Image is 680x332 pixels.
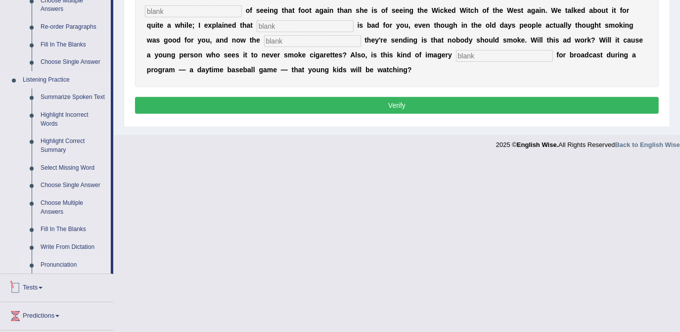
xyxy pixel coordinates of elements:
b: n [405,6,409,14]
b: n [463,21,468,29]
b: a [504,21,508,29]
b: ? [591,36,595,44]
b: i [327,6,329,14]
b: o [201,36,206,44]
b: g [171,51,176,59]
b: o [187,36,191,44]
b: t [282,6,284,14]
b: l [572,6,574,14]
b: m [507,36,513,44]
b: e [513,6,517,14]
b: o [305,6,310,14]
b: o [194,51,198,59]
input: blank [257,20,354,32]
b: t [471,21,474,29]
b: n [198,51,202,59]
b: i [461,21,463,29]
b: t [547,36,549,44]
b: l [536,21,538,29]
b: s [635,36,639,44]
b: o [482,6,487,14]
b: i [155,21,157,29]
b: l [539,36,541,44]
b: x [208,21,212,29]
b: h [340,6,344,14]
b: o [622,6,627,14]
b: g [164,36,168,44]
b: a [560,21,564,29]
b: h [252,36,256,44]
b: g [274,6,278,14]
b: W [599,36,606,44]
b: e [448,6,452,14]
a: Back to English Wise [615,141,680,148]
b: o [582,21,587,29]
b: u [163,51,167,59]
b: o [216,51,220,59]
b: i [184,21,186,29]
b: n [399,36,403,44]
b: t [337,6,340,14]
b: , [408,21,410,29]
b: e [521,36,525,44]
b: g [409,6,414,14]
button: Verify [135,97,659,114]
b: ' [379,36,380,44]
b: e [499,6,503,14]
b: t [614,6,616,14]
b: l [186,21,188,29]
b: a [627,36,631,44]
b: i [421,36,423,44]
b: e [371,36,375,44]
b: l [216,21,218,29]
b: W [507,6,513,14]
b: e [260,6,264,14]
b: t [157,21,160,29]
b: i [268,6,270,14]
b: s [224,51,228,59]
b: a [545,21,549,29]
a: Listening Practice [18,71,111,89]
b: h [436,21,441,29]
b: r [191,36,193,44]
b: u [601,6,606,14]
a: Pronunciation [36,256,111,274]
b: n [409,36,413,44]
a: Fill In The Blanks [36,221,111,238]
b: i [358,21,360,29]
b: t [575,21,578,29]
b: e [577,6,581,14]
b: h [495,6,499,14]
a: Predictions [0,302,113,327]
b: a [152,36,156,44]
b: t [493,6,495,14]
b: t [521,6,524,14]
b: l [608,36,610,44]
b: s [359,21,363,29]
b: . [525,36,527,44]
b: t [431,36,434,44]
b: a [563,36,567,44]
b: e [524,21,528,29]
b: e [395,36,399,44]
b: t [442,36,444,44]
b: e [160,21,164,29]
b: b [456,36,460,44]
b: e [256,36,260,44]
a: Re-order Paragraphs [36,18,111,36]
b: o [246,6,250,14]
b: y [198,36,202,44]
b: a [147,51,151,59]
b: v [418,21,422,29]
b: k [588,36,591,44]
b: g [319,6,324,14]
b: w [575,36,581,44]
b: n [541,6,545,14]
b: d [581,6,586,14]
b: o [301,6,305,14]
b: e [228,21,232,29]
b: i [553,36,555,44]
b: d [177,36,181,44]
b: i [466,6,468,14]
b: y [375,36,379,44]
